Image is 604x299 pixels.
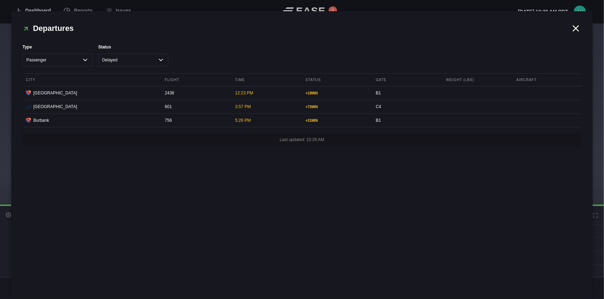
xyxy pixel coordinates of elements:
span: 12:23 PM [235,91,253,95]
span: 5:26 PM [235,118,251,123]
span: B1 [376,91,381,95]
span: B1 [376,118,381,123]
div: Flight [161,74,230,86]
span: 3:57 PM [235,104,251,109]
div: 601 [161,100,230,113]
label: Status [98,44,168,50]
div: 756 [161,114,230,127]
div: City [22,74,160,86]
div: Status [302,74,371,86]
div: Last updated: 10:29 AM [22,133,582,146]
div: Weight (lbs) [443,74,511,86]
h2: Departures [22,22,570,34]
div: 2438 [161,86,230,100]
span: C4 [376,104,381,109]
div: + 31 MIN [306,118,367,123]
div: + 72 MIN [306,104,367,109]
span: [GEOGRAPHIC_DATA] [33,104,77,110]
div: Gate [373,74,441,86]
div: Aircraft [513,74,582,86]
div: + 18 MIN [306,91,367,96]
label: Type [22,44,93,50]
div: Time [232,74,301,86]
span: Burbank [33,117,49,124]
span: [GEOGRAPHIC_DATA] [33,90,77,96]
